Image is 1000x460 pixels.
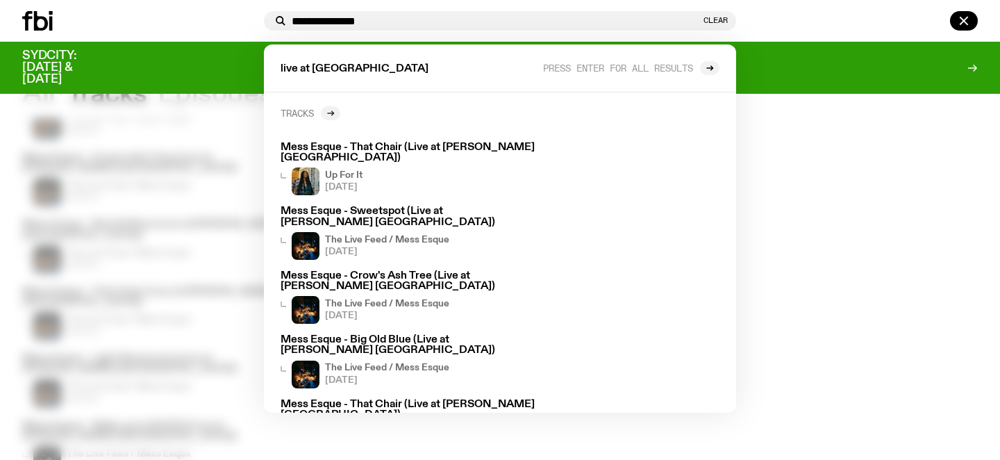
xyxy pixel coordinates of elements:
h3: Mess Esque - That Chair (Live at [PERSON_NAME] [GEOGRAPHIC_DATA]) [281,400,536,420]
h4: The Live Feed / Mess Esque [325,363,449,372]
span: [DATE] [325,376,449,385]
h3: Mess Esque - Crow's Ash Tree (Live at [PERSON_NAME] [GEOGRAPHIC_DATA]) [281,271,536,292]
h3: Mess Esque - That Chair (Live at [PERSON_NAME] [GEOGRAPHIC_DATA]) [281,142,536,163]
a: Mess Esque - Big Old Blue (Live at [PERSON_NAME] [GEOGRAPHIC_DATA])The Live Feed / Mess Esque[DATE] [275,329,542,393]
a: Mess Esque - Crow's Ash Tree (Live at [PERSON_NAME] [GEOGRAPHIC_DATA])The Live Feed / Mess Esque[... [275,265,542,329]
h4: Up For It [325,171,362,180]
h4: The Live Feed / Mess Esque [325,236,449,245]
img: Ify - a Brown Skin girl with black braided twists, looking up to the side with her tongue stickin... [292,167,319,195]
a: Press enter for all results [543,61,719,75]
a: Tracks [281,106,340,120]
h4: The Live Feed / Mess Esque [325,299,449,309]
a: Mess Esque - Sweetspot (Live at [PERSON_NAME] [GEOGRAPHIC_DATA])The Live Feed / Mess Esque[DATE] [275,201,542,265]
span: Press enter for all results [543,63,693,73]
h3: Mess Esque - Sweetspot (Live at [PERSON_NAME] [GEOGRAPHIC_DATA]) [281,206,536,227]
span: live at [GEOGRAPHIC_DATA] [281,64,428,74]
h2: Tracks [281,108,314,118]
span: [DATE] [325,311,449,320]
span: [DATE] [325,247,449,256]
a: Mess Esque - That Chair (Live at [PERSON_NAME] [GEOGRAPHIC_DATA])The Live Feed / Mess Esque[DATE] [275,394,542,458]
a: Mess Esque - That Chair (Live at [PERSON_NAME] [GEOGRAPHIC_DATA])Ify - a Brown Skin girl with bla... [275,137,542,201]
h3: Mess Esque - Big Old Blue (Live at [PERSON_NAME] [GEOGRAPHIC_DATA]) [281,335,536,356]
span: [DATE] [325,183,362,192]
h3: SYDCITY: [DATE] & [DATE] [22,50,111,85]
button: Clear [703,17,728,24]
